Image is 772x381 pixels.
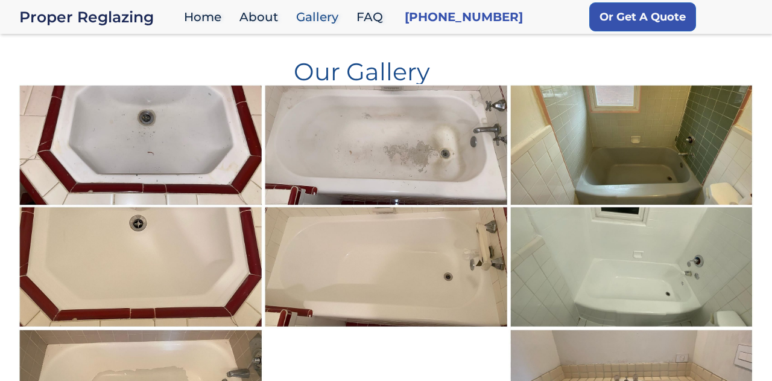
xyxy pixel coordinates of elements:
a: FAQ [350,4,395,30]
img: #gallery... [17,83,264,329]
img: #gallery... [263,83,510,329]
a: Home [178,4,233,30]
a: ... [508,84,754,328]
a: [PHONE_NUMBER] [405,8,523,25]
a: #gallery... [18,84,264,328]
a: home [19,8,178,25]
div: Proper Reglazing [19,8,178,25]
a: Gallery [290,4,350,30]
img: ... [508,83,755,329]
a: About [233,4,290,30]
h1: Our Gallery [28,50,696,84]
a: Or Get A Quote [589,2,696,31]
a: #gallery... [264,84,509,328]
